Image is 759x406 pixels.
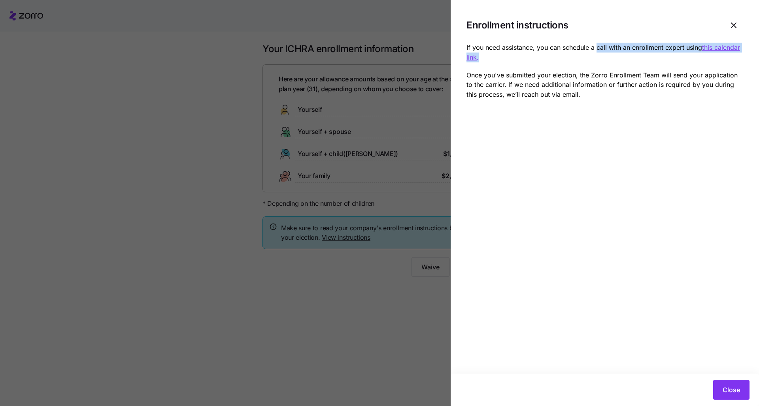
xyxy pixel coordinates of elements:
[466,43,743,62] p: If you need assistance, you can schedule a call with an enrollment expert using
[723,385,740,395] span: Close
[477,53,479,61] a: .
[466,43,740,61] a: this calendar link
[713,380,750,400] button: Close
[466,70,743,100] p: Once you've submitted your election, the Zorro Enrollment Team will send your application to the ...
[466,19,721,31] h1: Enrollment instructions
